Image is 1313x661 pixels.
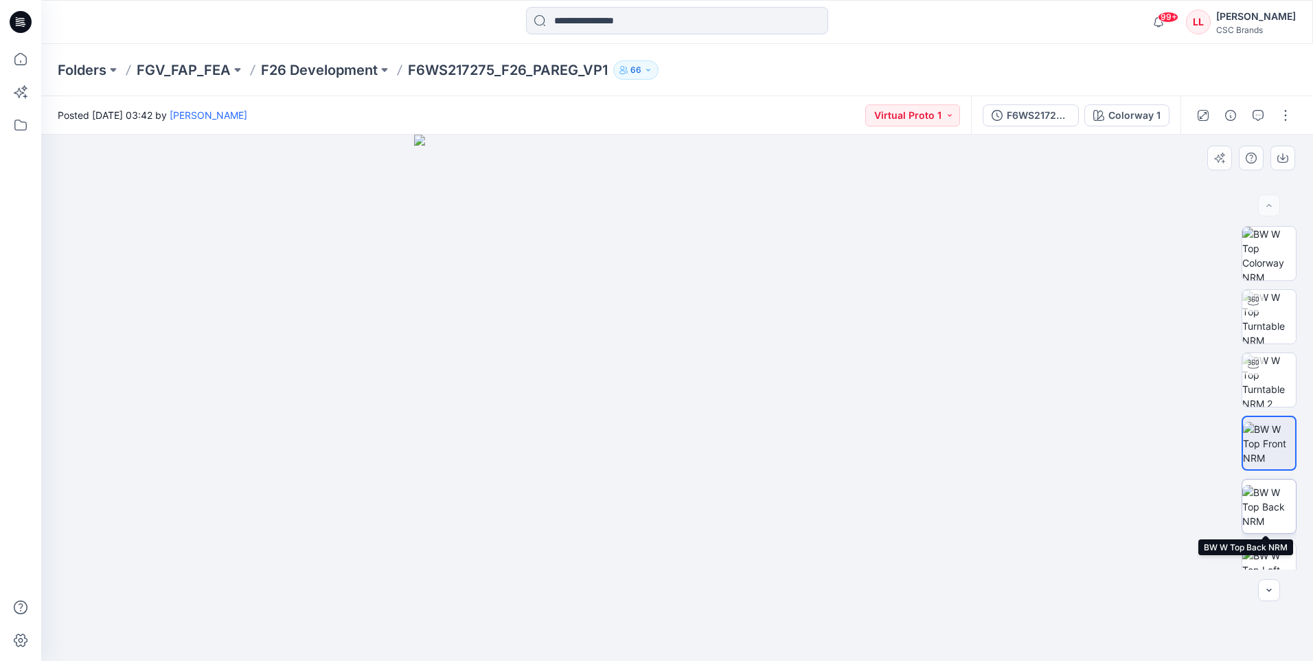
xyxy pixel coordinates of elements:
[170,109,247,121] a: [PERSON_NAME]
[1007,108,1070,123] div: F6WS217275_F26_PAREG_VP1
[1242,548,1296,592] img: BW W Top Left NRM
[1158,12,1178,23] span: 99+
[1108,108,1161,123] div: Colorway 1
[1216,25,1296,35] div: CSC Brands
[1242,290,1296,344] img: BW W Top Turntable NRM
[613,60,659,80] button: 66
[1242,227,1296,280] img: BW W Top Colorway NRM
[1216,8,1296,25] div: [PERSON_NAME]
[983,104,1079,126] button: F6WS217275_F26_PAREG_VP1
[408,60,608,80] p: F6WS217275_F26_PAREG_VP1
[414,135,940,661] img: eyJhbGciOiJIUzI1NiIsImtpZCI6IjAiLCJzbHQiOiJzZXMiLCJ0eXAiOiJKV1QifQ.eyJkYXRhIjp7InR5cGUiOiJzdG9yYW...
[1243,422,1295,465] img: BW W Top Front NRM
[1242,485,1296,528] img: BW W Top Back NRM
[1220,104,1242,126] button: Details
[1186,10,1211,34] div: LL
[58,108,247,122] span: Posted [DATE] 03:42 by
[1242,353,1296,407] img: BW W Top Turntable NRM 2
[1084,104,1169,126] button: Colorway 1
[261,60,378,80] a: F26 Development
[137,60,231,80] a: FGV_FAP_FEA
[630,63,641,78] p: 66
[58,60,106,80] a: Folders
